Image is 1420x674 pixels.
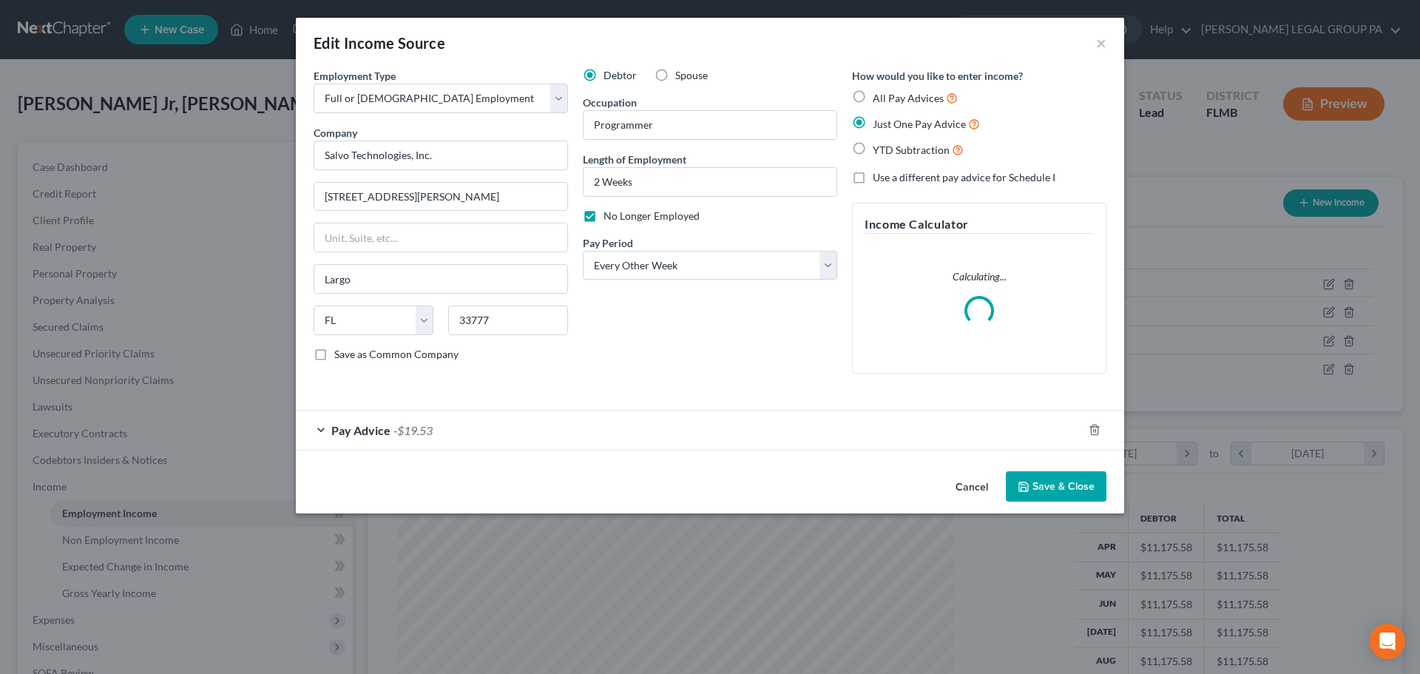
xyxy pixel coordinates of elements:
[448,306,568,335] input: Enter zip...
[393,423,433,437] span: -$19.53
[944,473,1000,502] button: Cancel
[873,92,944,104] span: All Pay Advices
[331,423,390,437] span: Pay Advice
[873,171,1055,183] span: Use a different pay advice for Schedule I
[583,95,637,110] label: Occupation
[583,237,633,249] span: Pay Period
[314,223,567,252] input: Unit, Suite, etc...
[1006,471,1106,502] button: Save & Close
[865,215,1094,234] h5: Income Calculator
[314,183,567,211] input: Enter address...
[1370,624,1405,659] div: Open Intercom Messenger
[865,269,1094,284] p: Calculating...
[852,68,1023,84] label: How would you like to enter income?
[583,152,686,167] label: Length of Employment
[314,127,357,139] span: Company
[584,111,836,139] input: --
[603,69,637,81] span: Debtor
[584,168,836,196] input: ex: 2 years
[1096,34,1106,52] button: ×
[873,118,966,130] span: Just One Pay Advice
[873,144,950,156] span: YTD Subtraction
[603,209,700,222] span: No Longer Employed
[314,265,567,293] input: Enter city...
[314,70,396,82] span: Employment Type
[675,69,708,81] span: Spouse
[314,33,445,53] div: Edit Income Source
[334,348,459,360] span: Save as Common Company
[314,141,568,170] input: Search company by name...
